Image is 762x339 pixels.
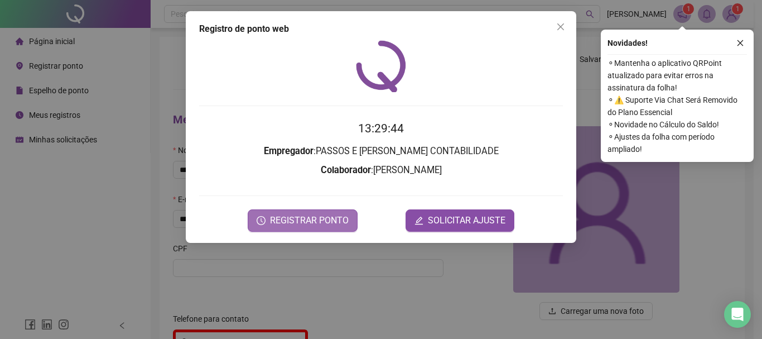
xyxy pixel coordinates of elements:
[724,301,751,328] div: Open Intercom Messenger
[356,40,406,92] img: QRPoint
[406,209,514,232] button: editSOLICITAR AJUSTE
[428,214,505,227] span: SOLICITAR AJUSTE
[199,163,563,178] h3: : [PERSON_NAME]
[607,37,648,49] span: Novidades !
[321,165,371,175] strong: Colaborador
[199,144,563,159] h3: : PASSOS E [PERSON_NAME] CONTABILIDADE
[607,118,747,131] span: ⚬ Novidade no Cálculo do Saldo!
[264,146,314,156] strong: Empregador
[607,57,747,94] span: ⚬ Mantenha o aplicativo QRPoint atualizado para evitar erros na assinatura da folha!
[199,22,563,36] div: Registro de ponto web
[736,39,744,47] span: close
[414,216,423,225] span: edit
[270,214,349,227] span: REGISTRAR PONTO
[607,94,747,118] span: ⚬ ⚠️ Suporte Via Chat Será Removido do Plano Essencial
[556,22,565,31] span: close
[358,122,404,135] time: 13:29:44
[257,216,266,225] span: clock-circle
[552,18,570,36] button: Close
[248,209,358,232] button: REGISTRAR PONTO
[607,131,747,155] span: ⚬ Ajustes da folha com período ampliado!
